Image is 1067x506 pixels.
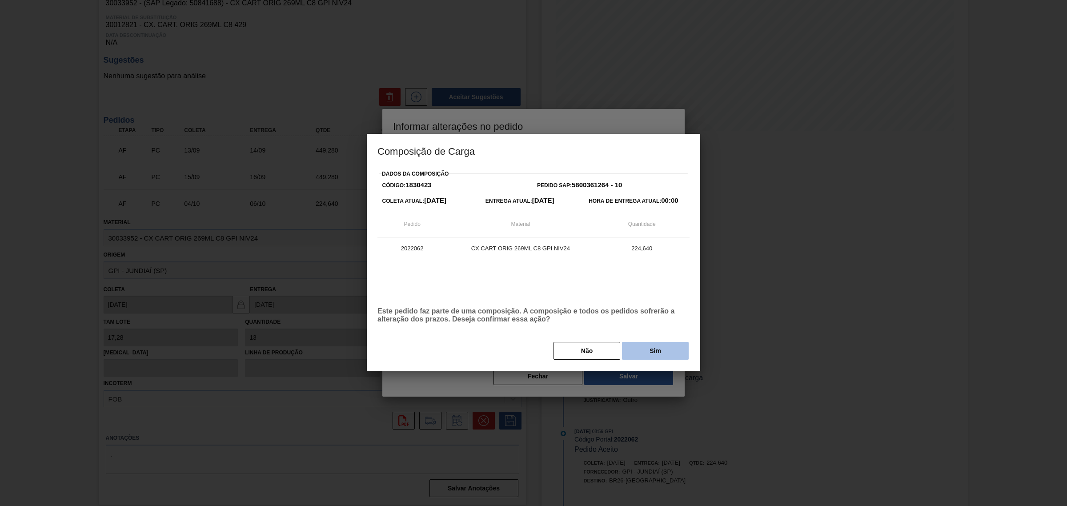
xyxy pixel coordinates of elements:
strong: 5800361264 - 10 [572,181,622,189]
strong: [DATE] [424,197,446,204]
span: Código: [382,182,432,189]
span: Hora de Entrega Atual: [589,198,678,204]
span: Pedido SAP: [537,182,622,189]
span: Entrega Atual: [485,198,554,204]
span: Material [511,221,530,227]
strong: 1830423 [405,181,431,189]
td: CX CART ORIG 269ML C8 GPI NIV24 [447,237,594,260]
button: Não [554,342,620,360]
p: Este pedido faz parte de uma composição. A composição e todos os pedidos sofrerão a alteração dos... [377,307,690,323]
strong: [DATE] [532,197,554,204]
td: 224,640 [594,237,690,260]
h3: Composição de Carga [367,134,700,168]
td: 2022062 [377,237,447,260]
strong: 00:00 [661,197,678,204]
button: Sim [622,342,689,360]
span: Pedido [404,221,420,227]
label: Dados da Composição [382,171,449,177]
span: Quantidade [628,221,656,227]
span: Coleta Atual: [382,198,446,204]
